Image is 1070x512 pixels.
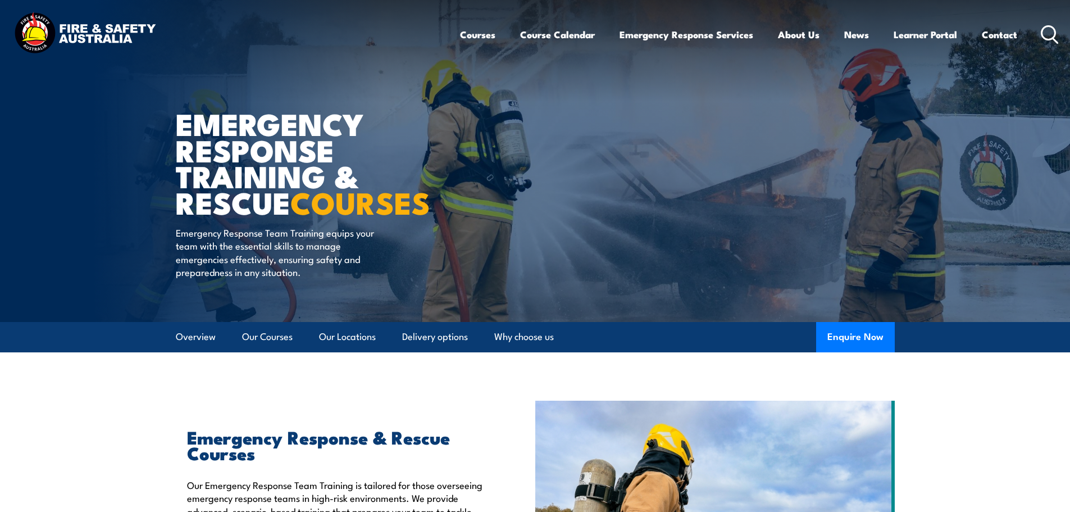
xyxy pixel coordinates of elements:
[844,20,869,49] a: News
[778,20,819,49] a: About Us
[402,322,468,352] a: Delivery options
[620,20,753,49] a: Emergency Response Services
[176,226,381,279] p: Emergency Response Team Training equips your team with the essential skills to manage emergencies...
[520,20,595,49] a: Course Calendar
[176,322,216,352] a: Overview
[494,322,554,352] a: Why choose us
[176,110,453,215] h1: Emergency Response Training & Rescue
[242,322,293,352] a: Our Courses
[187,429,484,460] h2: Emergency Response & Rescue Courses
[894,20,957,49] a: Learner Portal
[460,20,495,49] a: Courses
[319,322,376,352] a: Our Locations
[816,322,895,352] button: Enquire Now
[290,178,430,225] strong: COURSES
[982,20,1017,49] a: Contact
